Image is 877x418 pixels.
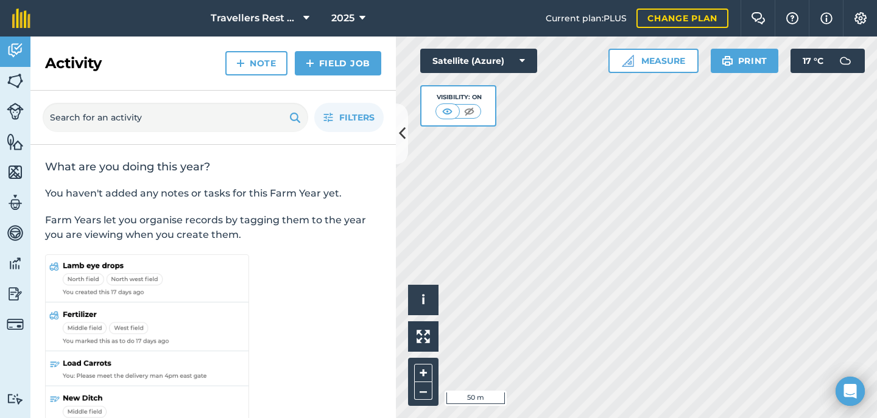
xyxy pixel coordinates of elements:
[622,55,634,67] img: Ruler icon
[7,224,24,242] img: svg+xml;base64,PD94bWwgdmVyc2lvbj0iMS4wIiBlbmNvZGluZz0idXRmLTgiPz4KPCEtLSBHZW5lcmF0b3I6IEFkb2JlIE...
[853,12,868,24] img: A cog icon
[12,9,30,28] img: fieldmargin Logo
[833,49,858,73] img: svg+xml;base64,PD94bWwgdmVyc2lvbj0iMS4wIiBlbmNvZGluZz0idXRmLTgiPz4KPCEtLSBHZW5lcmF0b3I6IEFkb2JlIE...
[7,193,24,212] img: svg+xml;base64,PD94bWwgdmVyc2lvbj0iMS4wIiBlbmNvZGluZz0idXRmLTgiPz4KPCEtLSBHZW5lcmF0b3I6IEFkb2JlIE...
[7,41,24,60] img: svg+xml;base64,PD94bWwgdmVyc2lvbj0iMS4wIiBlbmNvZGluZz0idXRmLTgiPz4KPCEtLSBHZW5lcmF0b3I6IEFkb2JlIE...
[289,110,301,125] img: svg+xml;base64,PHN2ZyB4bWxucz0iaHR0cDovL3d3dy53My5vcmcvMjAwMC9zdmciIHdpZHRoPSIxOSIgaGVpZ2h0PSIyNC...
[440,105,455,117] img: svg+xml;base64,PHN2ZyB4bWxucz0iaHR0cDovL3d3dy53My5vcmcvMjAwMC9zdmciIHdpZHRoPSI1MCIgaGVpZ2h0PSI0MC...
[7,254,24,273] img: svg+xml;base64,PD94bWwgdmVyc2lvbj0iMS4wIiBlbmNvZGluZz0idXRmLTgiPz4KPCEtLSBHZW5lcmF0b3I6IEFkb2JlIE...
[7,72,24,90] img: svg+xml;base64,PHN2ZyB4bWxucz0iaHR0cDovL3d3dy53My5vcmcvMjAwMC9zdmciIHdpZHRoPSI1NiIgaGVpZ2h0PSI2MC...
[211,11,298,26] span: Travellers Rest Farm
[236,56,245,71] img: svg+xml;base64,PHN2ZyB4bWxucz0iaHR0cDovL3d3dy53My5vcmcvMjAwMC9zdmciIHdpZHRoPSIxNCIgaGVpZ2h0PSIyNC...
[751,12,766,24] img: Two speech bubbles overlapping with the left bubble in the forefront
[45,54,102,73] h2: Activity
[420,49,537,73] button: Satellite (Azure)
[462,105,477,117] img: svg+xml;base64,PHN2ZyB4bWxucz0iaHR0cDovL3d3dy53My5vcmcvMjAwMC9zdmciIHdpZHRoPSI1MCIgaGVpZ2h0PSI0MC...
[7,393,24,405] img: svg+xml;base64,PD94bWwgdmVyc2lvbj0iMS4wIiBlbmNvZGluZz0idXRmLTgiPz4KPCEtLSBHZW5lcmF0b3I6IEFkb2JlIE...
[435,92,482,102] div: Visibility: On
[820,11,833,26] img: svg+xml;base64,PHN2ZyB4bWxucz0iaHR0cDovL3d3dy53My5vcmcvMjAwMC9zdmciIHdpZHRoPSIxNyIgaGVpZ2h0PSIxNy...
[803,49,823,73] span: 17 ° C
[722,54,733,68] img: svg+xml;base64,PHN2ZyB4bWxucz0iaHR0cDovL3d3dy53My5vcmcvMjAwMC9zdmciIHdpZHRoPSIxOSIgaGVpZ2h0PSIyNC...
[314,103,384,132] button: Filters
[7,163,24,181] img: svg+xml;base64,PHN2ZyB4bWxucz0iaHR0cDovL3d3dy53My5vcmcvMjAwMC9zdmciIHdpZHRoPSI1NiIgaGVpZ2h0PSI2MC...
[414,364,432,382] button: +
[45,213,381,242] p: Farm Years let you organise records by tagging them to the year you are viewing when you create t...
[339,111,375,124] span: Filters
[7,285,24,303] img: svg+xml;base64,PD94bWwgdmVyc2lvbj0iMS4wIiBlbmNvZGluZz0idXRmLTgiPz4KPCEtLSBHZW5lcmF0b3I6IEFkb2JlIE...
[7,103,24,120] img: svg+xml;base64,PD94bWwgdmVyc2lvbj0iMS4wIiBlbmNvZGluZz0idXRmLTgiPz4KPCEtLSBHZW5lcmF0b3I6IEFkb2JlIE...
[45,159,381,174] h2: What are you doing this year?
[414,382,432,400] button: –
[306,56,314,71] img: svg+xml;base64,PHN2ZyB4bWxucz0iaHR0cDovL3d3dy53My5vcmcvMjAwMC9zdmciIHdpZHRoPSIxNCIgaGVpZ2h0PSIyNC...
[417,330,430,343] img: Four arrows, one pointing top left, one top right, one bottom right and the last bottom left
[225,51,287,75] a: Note
[546,12,627,25] span: Current plan : PLUS
[636,9,728,28] a: Change plan
[785,12,800,24] img: A question mark icon
[791,49,865,73] button: 17 °C
[608,49,699,73] button: Measure
[7,133,24,151] img: svg+xml;base64,PHN2ZyB4bWxucz0iaHR0cDovL3d3dy53My5vcmcvMjAwMC9zdmciIHdpZHRoPSI1NiIgaGVpZ2h0PSI2MC...
[45,186,381,201] p: You haven't added any notes or tasks for this Farm Year yet.
[421,292,425,307] span: i
[331,11,354,26] span: 2025
[43,103,308,132] input: Search for an activity
[711,49,779,73] button: Print
[836,377,865,406] div: Open Intercom Messenger
[7,316,24,333] img: svg+xml;base64,PD94bWwgdmVyc2lvbj0iMS4wIiBlbmNvZGluZz0idXRmLTgiPz4KPCEtLSBHZW5lcmF0b3I6IEFkb2JlIE...
[408,285,438,315] button: i
[295,51,381,75] a: Field Job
